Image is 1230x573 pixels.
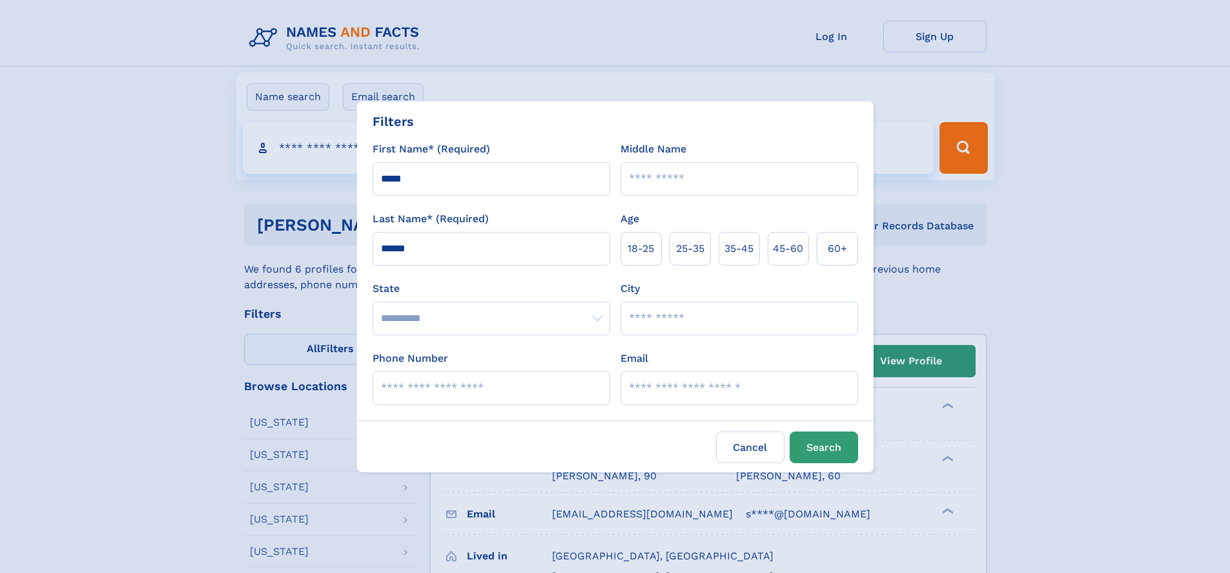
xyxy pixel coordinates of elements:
label: Age [620,211,639,227]
label: State [373,281,610,297]
button: Search [790,432,858,463]
label: Middle Name [620,141,686,157]
span: 35‑45 [724,241,753,256]
label: Last Name* (Required) [373,211,489,227]
label: First Name* (Required) [373,141,490,157]
div: Filters [373,112,414,131]
label: Cancel [716,432,784,463]
span: 25‑35 [676,241,704,256]
label: Email [620,351,648,366]
span: 18‑25 [628,241,654,256]
span: 45‑60 [773,241,803,256]
span: 60+ [828,241,847,256]
label: Phone Number [373,351,448,366]
label: City [620,281,640,297]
